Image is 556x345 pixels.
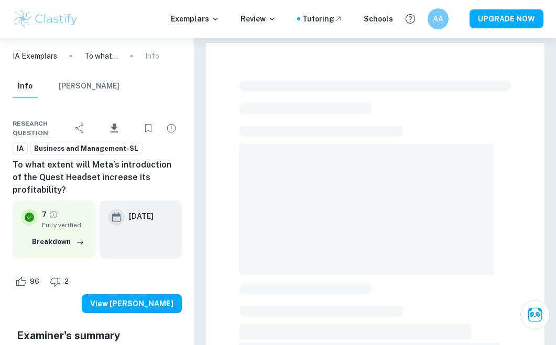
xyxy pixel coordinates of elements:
[428,8,449,29] button: AA
[13,75,38,98] button: Info
[13,159,182,196] h6: To what extent will Meta’s introduction of the Quest Headset increase its profitability?
[29,234,87,250] button: Breakdown
[401,10,419,28] button: Help and Feedback
[138,118,159,139] div: Bookmark
[13,143,27,154] span: IA
[13,273,45,290] div: Like
[42,209,47,220] p: 7
[13,8,79,29] img: Clastify logo
[470,9,543,28] button: UPGRADE NOW
[30,143,142,154] span: Business and Management-SL
[42,220,87,230] span: Fully verified
[17,328,178,343] h5: Examiner's summary
[241,13,276,25] p: Review
[13,50,57,62] a: IA Exemplars
[171,13,220,25] p: Exemplars
[47,273,74,290] div: Dislike
[145,50,159,62] p: Info
[92,115,136,142] div: Download
[520,300,550,329] button: Ask Clai
[13,142,28,155] a: IA
[432,13,444,25] h6: AA
[69,118,90,139] div: Share
[49,210,58,219] a: Grade fully verified
[30,142,143,155] a: Business and Management-SL
[129,210,154,222] h6: [DATE]
[59,276,74,287] span: 2
[364,13,393,25] a: Schools
[13,119,69,138] span: Research question
[302,13,343,25] a: Tutoring
[161,118,182,139] div: Report issue
[82,294,182,313] button: View [PERSON_NAME]
[84,50,118,62] p: To what extent will Meta’s introduction of the Quest Headset increase its profitability?
[24,276,45,287] span: 96
[59,75,119,98] button: [PERSON_NAME]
